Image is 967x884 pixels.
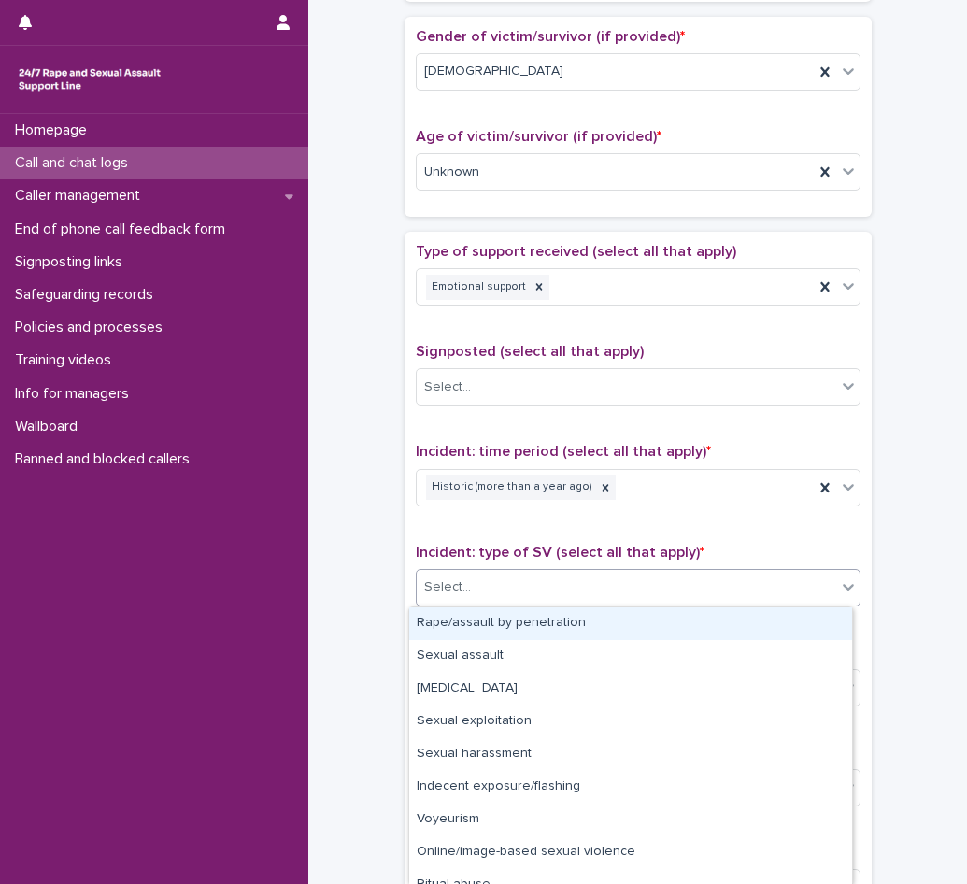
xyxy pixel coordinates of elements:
[409,771,852,804] div: Indecent exposure/flashing
[409,706,852,738] div: Sexual exploitation
[409,607,852,640] div: Rape/assault by penetration
[7,385,144,403] p: Info for managers
[416,129,661,144] span: Age of victim/survivor (if provided)
[7,121,102,139] p: Homepage
[424,577,471,597] div: Select...
[7,154,143,172] p: Call and chat logs
[416,244,736,259] span: Type of support received (select all that apply)
[416,545,704,560] span: Incident: type of SV (select all that apply)
[426,275,529,300] div: Emotional support
[7,450,205,468] p: Banned and blocked callers
[409,640,852,673] div: Sexual assault
[416,344,644,359] span: Signposted (select all that apply)
[7,221,240,238] p: End of phone call feedback form
[409,673,852,706] div: Child sexual abuse
[424,62,563,81] span: [DEMOGRAPHIC_DATA]
[424,163,479,182] span: Unknown
[7,351,126,369] p: Training videos
[416,444,711,459] span: Incident: time period (select all that apply)
[7,253,137,271] p: Signposting links
[7,418,92,435] p: Wallboard
[7,286,168,304] p: Safeguarding records
[409,804,852,836] div: Voyeurism
[7,319,178,336] p: Policies and processes
[426,475,595,500] div: Historic (more than a year ago)
[409,836,852,869] div: Online/image-based sexual violence
[416,29,685,44] span: Gender of victim/survivor (if provided)
[7,187,155,205] p: Caller management
[424,378,471,397] div: Select...
[409,738,852,771] div: Sexual harassment
[15,61,164,98] img: rhQMoQhaT3yELyF149Cw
